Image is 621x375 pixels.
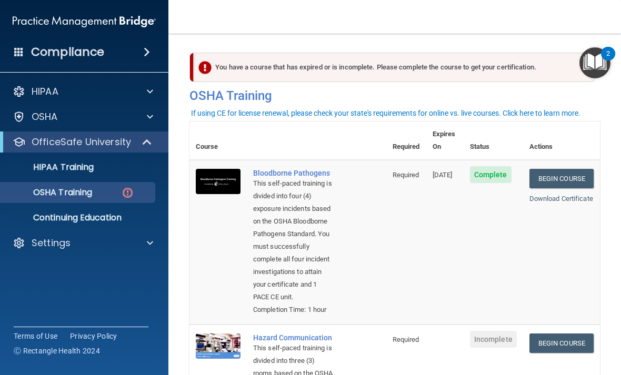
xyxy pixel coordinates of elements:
[470,166,512,183] span: Complete
[31,45,104,59] h4: Compliance
[14,331,57,341] a: Terms of Use
[568,317,608,357] iframe: Drift Widget Chat Controller
[189,108,582,118] button: If using CE for license renewal, please check your state's requirements for online vs. live cours...
[189,88,600,103] h4: OSHA Training
[253,333,334,342] a: Hazard Communication
[7,212,151,223] p: Continuing Education
[433,171,453,179] span: [DATE]
[191,109,580,117] div: If using CE for license renewal, please check your state's requirements for online vs. live cours...
[198,61,212,74] img: exclamation-circle-solid-danger.72ef9ffc.png
[393,336,419,343] span: Required
[529,169,594,188] a: Begin Course
[7,187,92,198] p: OSHA Training
[70,331,117,341] a: Privacy Policy
[253,169,334,177] a: Bloodborne Pathogens
[13,11,156,32] img: PMB logo
[13,136,153,148] a: OfficeSafe University
[32,110,58,123] p: OSHA
[393,171,419,179] span: Required
[32,237,71,249] p: Settings
[32,85,58,98] p: HIPAA
[606,54,610,67] div: 2
[529,333,594,353] a: Begin Course
[386,121,426,160] th: Required
[32,136,131,148] p: OfficeSafe University
[579,47,610,78] button: Open Resource Center, 2 new notifications
[529,195,593,202] a: Download Certificate
[426,121,464,160] th: Expires On
[189,121,247,160] th: Course
[14,346,100,356] span: Ⓒ Rectangle Health 2024
[7,162,94,173] p: HIPAA Training
[253,177,334,303] div: This self-paced training is divided into four (4) exposure incidents based on the OSHA Bloodborne...
[253,303,334,316] div: Completion Time: 1 hour
[464,121,523,160] th: Status
[121,186,134,199] img: danger-circle.6113f641.png
[523,121,600,160] th: Actions
[13,237,153,249] a: Settings
[470,331,517,348] span: Incomplete
[194,53,596,82] div: You have a course that has expired or is incomplete. Please complete the course to get your certi...
[13,85,153,98] a: HIPAA
[13,110,153,123] a: OSHA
